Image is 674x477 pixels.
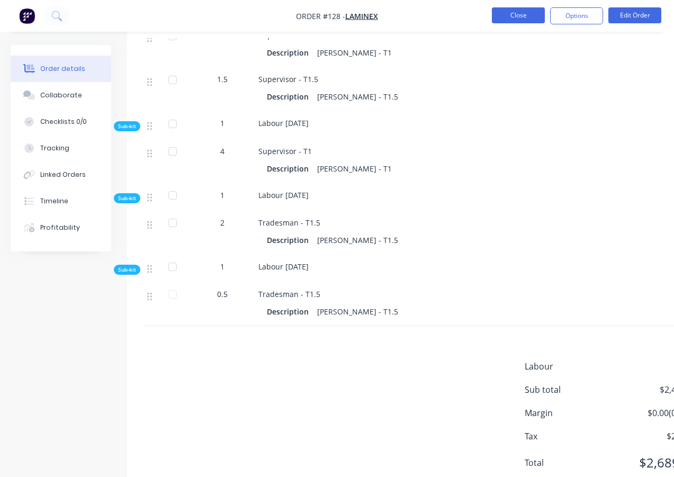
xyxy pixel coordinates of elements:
[217,74,228,85] span: 1.5
[220,261,224,272] span: 1
[313,89,402,104] div: [PERSON_NAME] - T1.5
[258,262,309,272] span: Labour [DATE]
[313,232,402,248] div: [PERSON_NAME] - T1.5
[313,45,396,60] div: [PERSON_NAME] - T1
[267,232,313,248] div: Description
[11,135,111,161] button: Tracking
[525,456,619,469] span: Total
[40,223,80,232] div: Profitability
[258,190,309,200] span: Labour [DATE]
[258,118,309,128] span: Labour [DATE]
[258,146,312,156] span: Supervisor - T1
[525,360,619,373] span: Labour
[118,194,136,202] span: Sub-kit
[220,118,224,129] span: 1
[267,304,313,319] div: Description
[40,64,85,74] div: Order details
[118,266,136,274] span: Sub-kit
[220,190,224,201] span: 1
[11,188,111,214] button: Timeline
[40,196,68,206] div: Timeline
[550,7,603,24] button: Options
[217,289,228,300] span: 0.5
[118,122,136,130] span: Sub-kit
[40,117,87,127] div: Checklists 0/0
[11,109,111,135] button: Checklists 0/0
[525,383,619,396] span: Sub total
[492,7,545,23] button: Close
[267,45,313,60] div: Description
[40,170,86,179] div: Linked Orders
[258,74,318,84] span: Supervisor - T1.5
[313,161,396,176] div: [PERSON_NAME] - T1
[313,304,402,319] div: [PERSON_NAME] - T1.5
[258,289,320,299] span: Tradesman - T1.5
[11,161,111,188] button: Linked Orders
[345,11,378,21] a: Laminex
[608,7,661,23] button: Edit Order
[267,161,313,176] div: Description
[40,143,69,153] div: Tracking
[258,218,320,228] span: Tradesman - T1.5
[11,82,111,109] button: Collaborate
[267,89,313,104] div: Description
[525,430,619,443] span: Tax
[11,214,111,241] button: Profitability
[19,8,35,24] img: Factory
[220,146,224,157] span: 4
[220,217,224,228] span: 2
[11,56,111,82] button: Order details
[40,91,82,100] div: Collaborate
[525,407,619,419] span: Margin
[296,11,345,21] span: Order #128 -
